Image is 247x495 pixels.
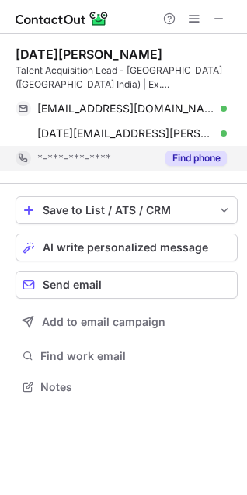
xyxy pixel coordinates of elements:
[40,380,231,394] span: Notes
[40,349,231,363] span: Find work email
[16,9,109,28] img: ContactOut v5.3.10
[16,308,238,336] button: Add to email campaign
[16,196,238,224] button: save-profile-one-click
[37,126,215,140] span: [DATE][EMAIL_ADDRESS][PERSON_NAME][DOMAIN_NAME]
[16,234,238,261] button: AI write personalized message
[42,316,165,328] span: Add to email campaign
[165,151,227,166] button: Reveal Button
[43,241,208,254] span: AI write personalized message
[37,102,215,116] span: [EMAIL_ADDRESS][DOMAIN_NAME]
[16,345,238,367] button: Find work email
[16,271,238,299] button: Send email
[16,47,162,62] div: [DATE][PERSON_NAME]
[43,204,210,216] div: Save to List / ATS / CRM
[43,279,102,291] span: Send email
[16,64,238,92] div: Talent Acquisition Lead - [GEOGRAPHIC_DATA] ([GEOGRAPHIC_DATA] India) | Ex. [PERSON_NAME] - Consu...
[16,376,238,398] button: Notes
